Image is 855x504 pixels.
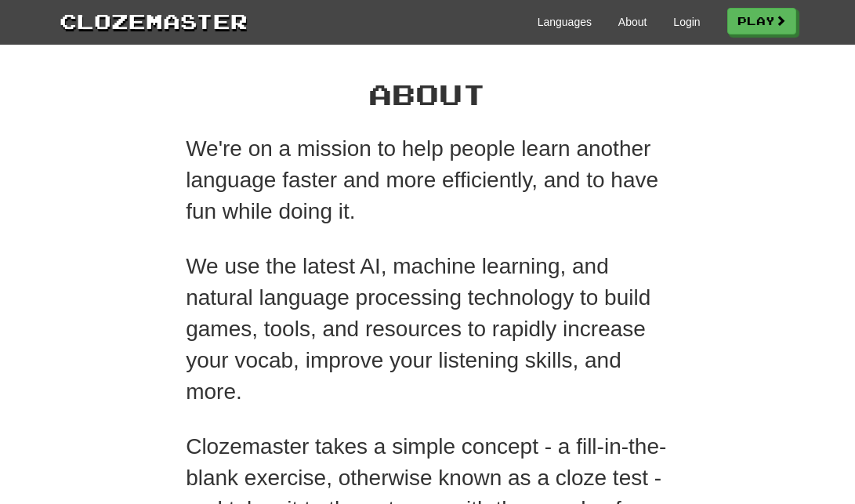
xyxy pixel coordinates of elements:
a: Login [673,14,700,30]
h1: About [186,78,669,110]
a: Clozemaster [60,6,248,35]
a: Languages [538,14,592,30]
p: We use the latest AI, machine learning, and natural language processing technology to build games... [186,251,669,408]
p: We're on a mission to help people learn another language faster and more efficiently, and to have... [186,133,669,227]
a: About [618,14,647,30]
a: Play [727,8,796,34]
